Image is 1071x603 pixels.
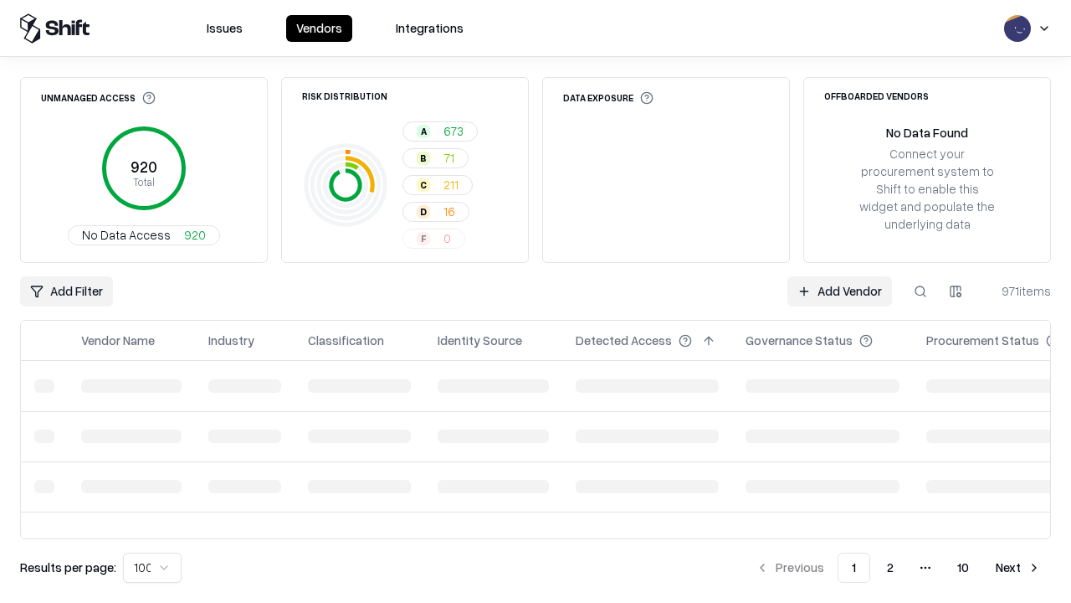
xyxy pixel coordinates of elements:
div: Connect your procurement system to Shift to enable this widget and populate the underlying data [858,145,997,234]
div: Industry [208,332,254,349]
button: 10 [944,553,982,583]
button: C211 [402,175,473,195]
div: D [417,205,430,219]
div: Detected Access [576,332,672,349]
tspan: Total [133,175,155,188]
div: A [417,125,430,138]
div: C [417,178,430,192]
div: Risk Distribution [302,91,387,100]
div: Unmanaged Access [41,91,156,105]
div: Classification [308,332,384,349]
div: B [417,152,430,165]
span: 673 [443,122,464,140]
button: A673 [402,121,478,142]
p: Results per page: [20,559,116,576]
button: 2 [874,553,907,583]
button: Issues [197,15,253,42]
div: Offboarded Vendors [824,91,929,100]
span: 16 [443,203,455,220]
div: Vendor Name [81,332,155,349]
span: No Data Access [82,226,171,244]
span: 71 [443,149,454,167]
button: Next [986,553,1051,583]
button: Vendors [286,15,352,42]
button: No Data Access920 [68,225,220,245]
div: Identity Source [438,332,522,349]
tspan: 920 [131,157,157,176]
button: 1 [838,553,870,583]
button: B71 [402,148,469,168]
span: 920 [184,226,206,244]
div: Data Exposure [563,91,653,105]
div: Governance Status [746,332,853,349]
nav: pagination [746,553,1051,583]
button: Add Filter [20,276,113,307]
button: Integrations [386,15,474,42]
div: 971 items [984,282,1051,300]
div: No Data Found [886,124,968,142]
span: 211 [443,176,459,193]
button: D16 [402,202,469,222]
a: Add Vendor [787,276,892,307]
div: Procurement Status [926,332,1039,349]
